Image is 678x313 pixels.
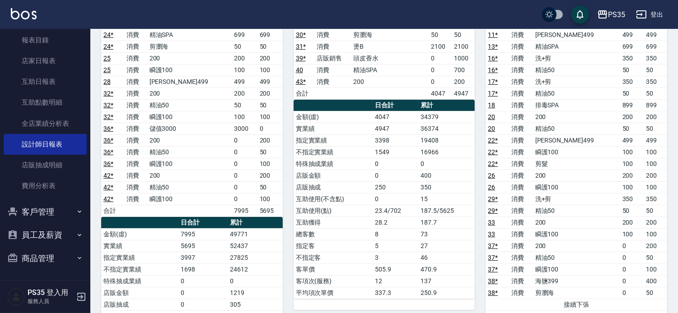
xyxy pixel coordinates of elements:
td: 不指定實業績 [101,263,178,275]
td: 27825 [228,252,282,263]
td: 5695 [178,240,228,252]
td: 200 [452,76,475,87]
th: 日合計 [373,100,418,111]
td: 50 [644,205,667,216]
td: 250.9 [418,287,475,299]
td: 實業績 [294,123,373,134]
td: 總客數 [294,228,373,240]
td: 消費 [509,193,533,205]
td: 消費 [509,181,533,193]
td: 100 [620,146,644,158]
td: 200 [257,52,283,64]
td: 0 [429,64,452,76]
td: 400 [418,170,475,181]
td: 50 [644,252,667,263]
td: 50 [257,181,283,193]
a: 報表目錄 [4,30,87,51]
td: 3398 [373,134,418,146]
td: 消費 [124,146,147,158]
td: 699 [620,41,644,52]
td: 消費 [509,205,533,216]
td: 消費 [124,52,147,64]
td: 50 [644,87,667,99]
td: 3 [373,252,418,263]
td: 499 [620,134,644,146]
td: 互助使用(不含點) [294,193,373,205]
td: 消費 [509,287,533,299]
td: 100 [232,111,257,123]
td: 100 [644,146,667,158]
td: 499 [620,29,644,41]
td: 0 [429,52,452,64]
td: 50 [620,123,644,134]
td: 100 [644,181,667,193]
td: 互助使用(點) [294,205,373,216]
td: 1000 [452,52,475,64]
td: 精油SPA [147,29,232,41]
td: 消費 [509,87,533,99]
td: 消費 [509,64,533,76]
td: 200 [232,52,257,64]
td: 店販金額 [101,287,178,299]
td: 499 [232,76,257,87]
td: 消費 [509,216,533,228]
td: 店販抽成 [101,299,178,310]
td: 0 [373,170,418,181]
td: 200 [620,216,644,228]
td: 470.9 [418,263,475,275]
td: 消費 [124,76,147,87]
td: 消費 [509,275,533,287]
td: 499 [257,76,283,87]
td: 消費 [124,158,147,170]
td: 50 [644,123,667,134]
td: 洗+剪 [533,76,620,87]
td: 200 [644,240,667,252]
td: 8 [373,228,418,240]
td: 0 [620,252,644,263]
td: [PERSON_NAME]499 [533,134,620,146]
a: 25 [103,66,111,74]
th: 日合計 [178,217,228,229]
td: 50 [644,287,667,299]
a: 20 [488,125,495,132]
td: 699 [232,29,257,41]
td: 0 [178,287,228,299]
td: 消費 [509,252,533,263]
td: 34379 [418,111,475,123]
td: 消費 [509,228,533,240]
td: 0 [228,275,282,287]
td: 200 [232,87,257,99]
a: 28 [103,78,111,85]
td: 合計 [101,205,124,216]
td: 73 [418,228,475,240]
td: 消費 [314,76,351,87]
img: Logo [11,8,37,19]
td: 0 [178,299,228,310]
td: 49771 [228,228,282,240]
a: 18 [488,101,495,109]
td: 消費 [509,29,533,41]
td: 0 [232,193,257,205]
a: 互助點數明細 [4,92,87,113]
td: 店販金額 [294,170,373,181]
a: 33 [488,219,495,226]
td: 200 [644,111,667,123]
td: 187.5/5625 [418,205,475,216]
td: 精油50 [147,181,232,193]
td: 消費 [314,29,351,41]
td: 200 [644,216,667,228]
td: 350 [418,181,475,193]
td: 指定實業績 [294,134,373,146]
td: 消費 [509,158,533,170]
td: 50 [620,64,644,76]
td: 100 [620,228,644,240]
td: [PERSON_NAME]499 [147,76,232,87]
td: 50 [620,87,644,99]
button: 登出 [632,6,667,23]
td: 200 [257,170,283,181]
td: 4947 [452,87,475,99]
td: 46 [418,252,475,263]
td: 0 [373,158,418,170]
td: 0 [620,275,644,287]
td: 699 [257,29,283,41]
